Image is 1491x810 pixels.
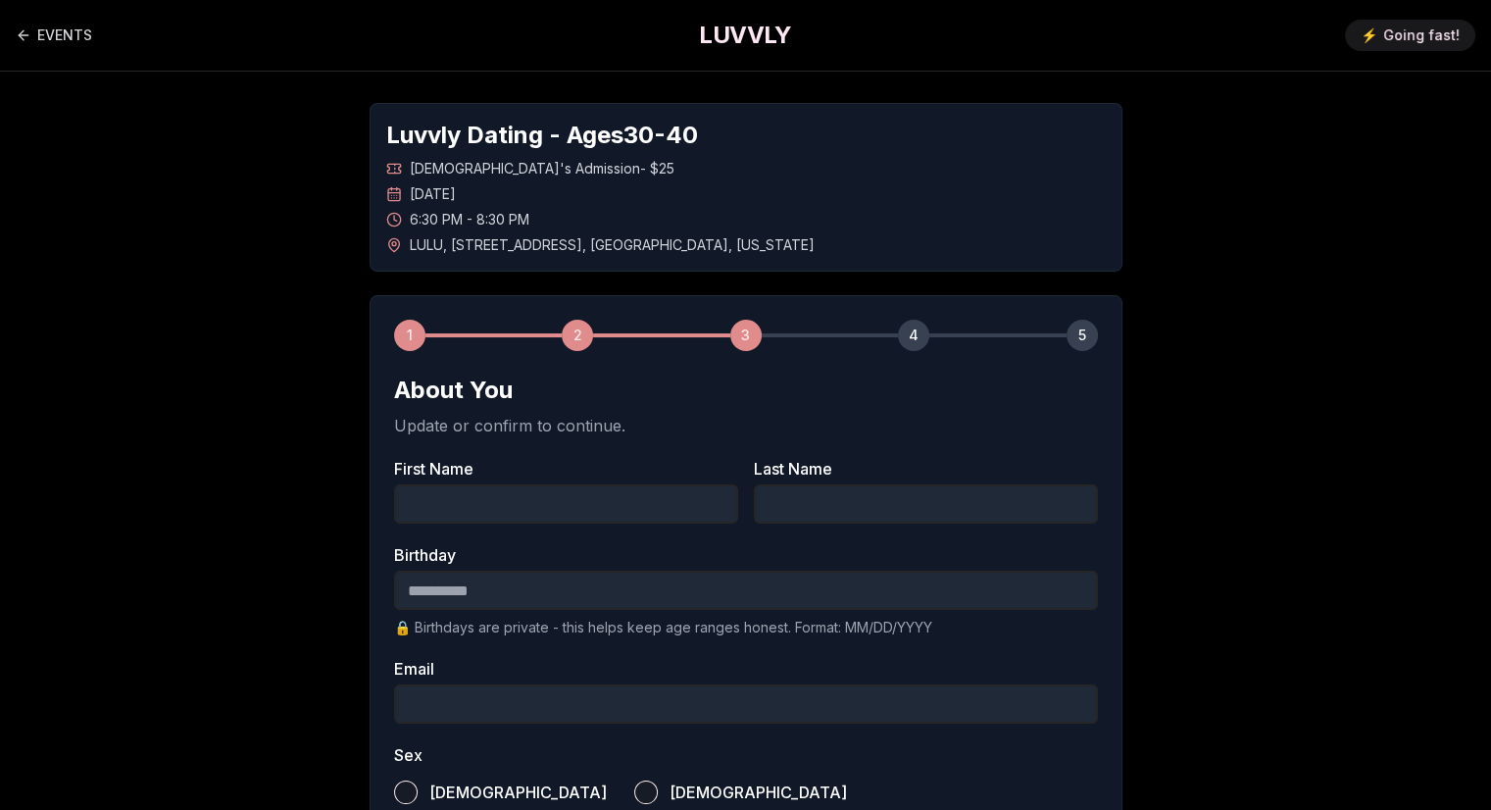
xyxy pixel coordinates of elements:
p: 🔒 Birthdays are private - this helps keep age ranges honest. Format: MM/DD/YYYY [394,618,1098,637]
span: [DEMOGRAPHIC_DATA] [429,785,607,800]
a: LUVVLY [699,20,791,51]
span: Going fast! [1383,25,1460,45]
span: [DATE] [410,184,456,204]
div: 3 [730,320,762,351]
div: 2 [562,320,593,351]
label: First Name [394,461,738,477]
a: Back to events [16,16,92,55]
h2: About You [394,375,1098,406]
label: Birthday [394,547,1098,563]
label: Email [394,661,1098,677]
label: Last Name [754,461,1098,477]
h1: Luvvly Dating - Ages 30 - 40 [386,120,1106,151]
button: [DEMOGRAPHIC_DATA] [634,781,658,804]
span: [DEMOGRAPHIC_DATA]'s Admission - $25 [410,159,674,178]
span: LULU , [STREET_ADDRESS] , [GEOGRAPHIC_DATA] , [US_STATE] [410,235,815,255]
div: 4 [898,320,929,351]
p: Update or confirm to continue. [394,414,1098,437]
span: 6:30 PM - 8:30 PM [410,210,529,229]
span: ⚡️ [1361,25,1377,45]
label: Sex [394,747,1098,763]
div: 5 [1067,320,1098,351]
span: [DEMOGRAPHIC_DATA] [670,785,847,800]
button: [DEMOGRAPHIC_DATA] [394,781,418,804]
div: 1 [394,320,425,351]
